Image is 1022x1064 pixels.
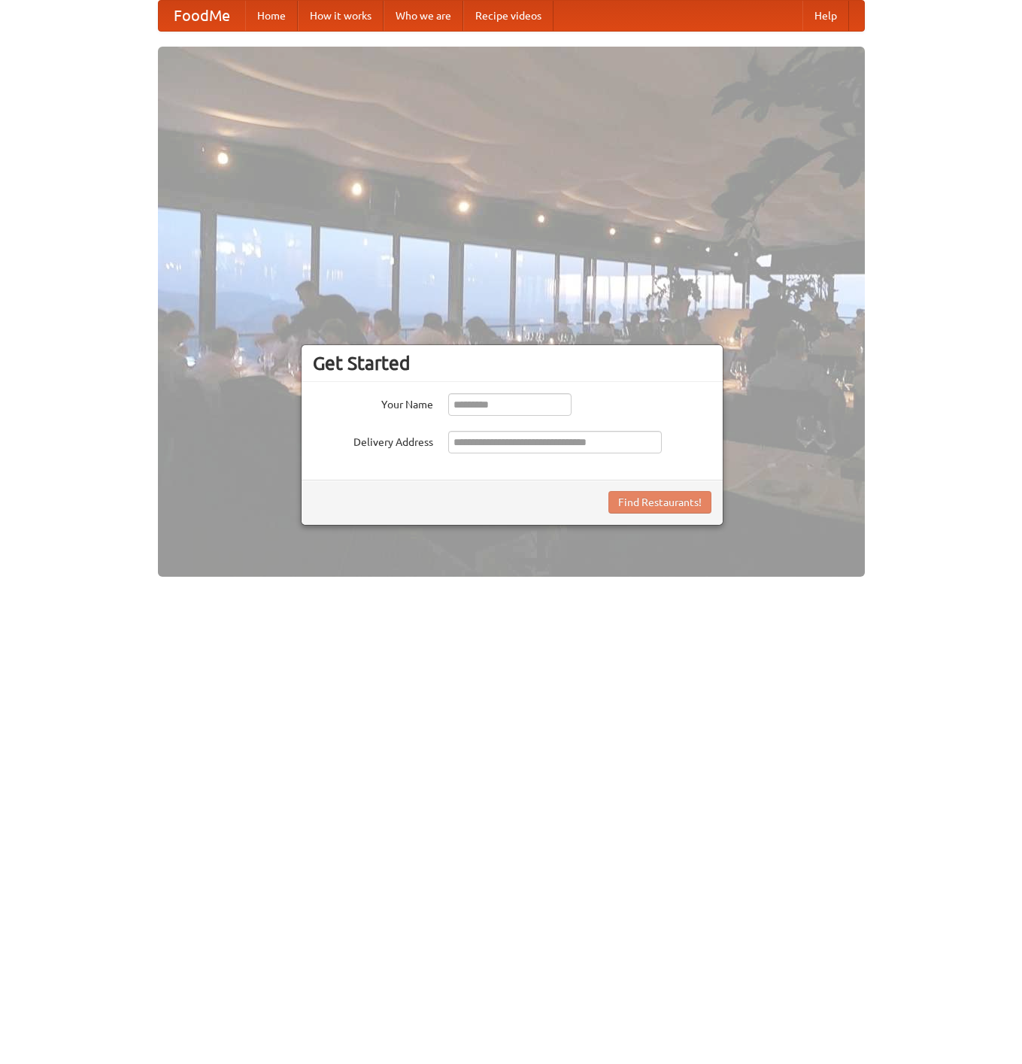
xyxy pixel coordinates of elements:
[384,1,463,31] a: Who we are
[313,431,433,450] label: Delivery Address
[313,352,711,374] h3: Get Started
[608,491,711,514] button: Find Restaurants!
[245,1,298,31] a: Home
[463,1,553,31] a: Recipe videos
[298,1,384,31] a: How it works
[159,1,245,31] a: FoodMe
[802,1,849,31] a: Help
[313,393,433,412] label: Your Name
